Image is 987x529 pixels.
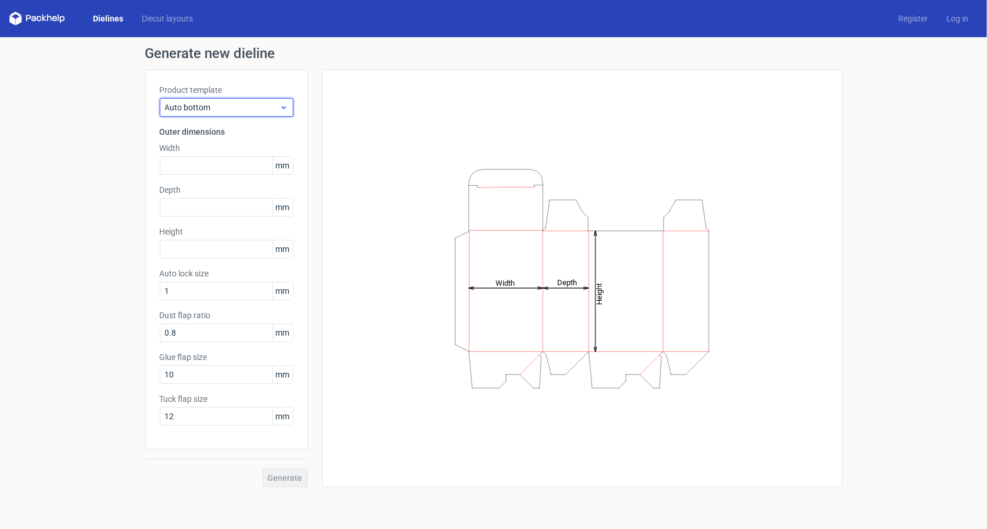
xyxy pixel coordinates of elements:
[160,393,293,405] label: Tuck flap size
[889,13,937,24] a: Register
[557,278,576,287] tspan: Depth
[496,278,515,287] tspan: Width
[272,408,293,425] span: mm
[160,142,293,154] label: Width
[145,46,842,60] h1: Generate new dieline
[272,282,293,300] span: mm
[272,199,293,216] span: mm
[160,184,293,196] label: Depth
[84,13,132,24] a: Dielines
[272,324,293,341] span: mm
[160,226,293,237] label: Height
[165,102,279,113] span: Auto bottom
[160,310,293,321] label: Dust flap ratio
[272,240,293,258] span: mm
[160,84,293,96] label: Product template
[160,268,293,279] label: Auto lock size
[272,366,293,383] span: mm
[160,126,293,138] h3: Outer dimensions
[937,13,978,24] a: Log in
[160,351,293,363] label: Glue flap size
[132,13,202,24] a: Diecut layouts
[595,283,604,304] tspan: Height
[272,157,293,174] span: mm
